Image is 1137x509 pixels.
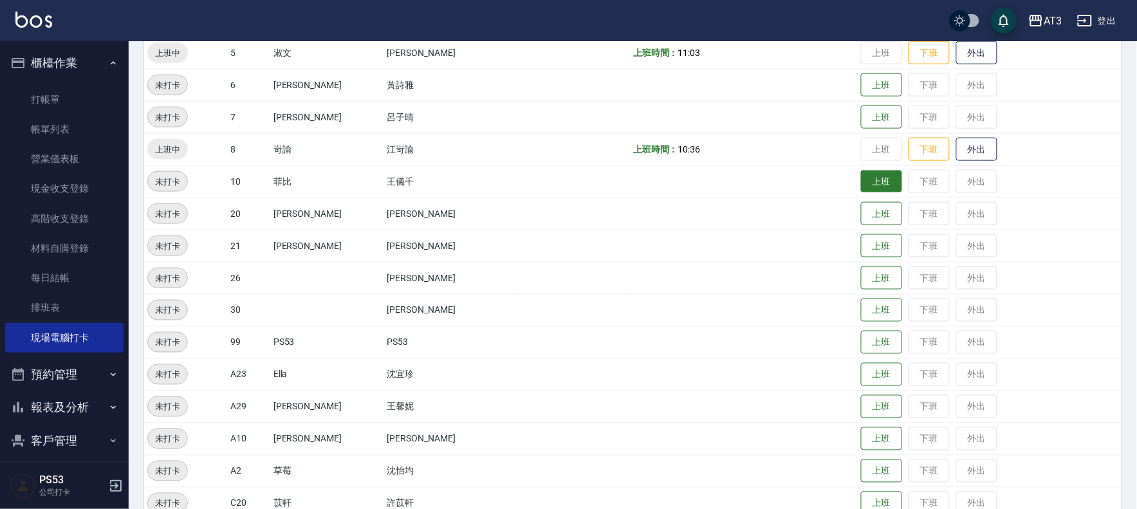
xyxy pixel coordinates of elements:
[270,230,384,262] td: [PERSON_NAME]
[678,48,701,58] span: 11:03
[147,143,188,156] span: 上班中
[861,73,902,97] button: 上班
[5,204,124,234] a: 高階收支登錄
[909,138,950,162] button: 下班
[148,175,187,189] span: 未打卡
[227,391,270,423] td: A29
[633,144,678,154] b: 上班時間：
[5,263,124,293] a: 每日結帳
[384,37,517,69] td: [PERSON_NAME]
[5,391,124,424] button: 報表及分析
[678,144,701,154] span: 10:36
[148,239,187,253] span: 未打卡
[384,69,517,101] td: 黃詩雅
[384,326,517,358] td: PS53
[227,165,270,198] td: 10
[148,368,187,382] span: 未打卡
[270,69,384,101] td: [PERSON_NAME]
[10,473,36,499] img: Person
[270,455,384,487] td: 草莓
[227,133,270,165] td: 8
[861,202,902,226] button: 上班
[909,41,950,65] button: 下班
[148,111,187,124] span: 未打卡
[861,234,902,258] button: 上班
[148,400,187,414] span: 未打卡
[5,358,124,391] button: 預約管理
[270,391,384,423] td: [PERSON_NAME]
[270,37,384,69] td: 淑文
[861,395,902,419] button: 上班
[633,48,678,58] b: 上班時間：
[147,46,188,60] span: 上班中
[5,144,124,174] a: 營業儀表板
[227,198,270,230] td: 20
[5,234,124,263] a: 材料自購登錄
[270,423,384,455] td: [PERSON_NAME]
[227,230,270,262] td: 21
[1072,9,1122,33] button: 登出
[5,85,124,115] a: 打帳單
[861,363,902,387] button: 上班
[384,101,517,133] td: 呂子晴
[270,101,384,133] td: [PERSON_NAME]
[861,299,902,322] button: 上班
[5,323,124,353] a: 現場電腦打卡
[148,336,187,349] span: 未打卡
[384,391,517,423] td: 王馨妮
[148,207,187,221] span: 未打卡
[227,37,270,69] td: 5
[861,266,902,290] button: 上班
[270,326,384,358] td: PS53
[227,358,270,391] td: A23
[1023,8,1067,34] button: AT3
[384,198,517,230] td: [PERSON_NAME]
[270,198,384,230] td: [PERSON_NAME]
[5,115,124,144] a: 帳單列表
[227,262,270,294] td: 26
[39,486,105,498] p: 公司打卡
[227,326,270,358] td: 99
[5,46,124,80] button: 櫃檯作業
[956,41,997,65] button: 外出
[384,165,517,198] td: 王儀千
[227,69,270,101] td: 6
[227,294,270,326] td: 30
[227,423,270,455] td: A10
[861,459,902,483] button: 上班
[148,432,187,446] span: 未打卡
[384,423,517,455] td: [PERSON_NAME]
[384,230,517,262] td: [PERSON_NAME]
[270,165,384,198] td: 菲比
[5,293,124,322] a: 排班表
[148,272,187,285] span: 未打卡
[861,171,902,193] button: 上班
[861,106,902,129] button: 上班
[227,101,270,133] td: 7
[5,457,124,490] button: 員工及薪資
[270,358,384,391] td: Ella
[1044,13,1062,29] div: AT3
[384,455,517,487] td: 沈怡均
[991,8,1017,33] button: save
[148,79,187,92] span: 未打卡
[39,474,105,486] h5: PS53
[956,138,997,162] button: 外出
[15,12,52,28] img: Logo
[384,294,517,326] td: [PERSON_NAME]
[5,424,124,458] button: 客戶管理
[384,262,517,294] td: [PERSON_NAME]
[227,455,270,487] td: A2
[384,358,517,391] td: 沈宜珍
[861,427,902,451] button: 上班
[148,304,187,317] span: 未打卡
[384,133,517,165] td: 江岢諭
[861,331,902,355] button: 上班
[148,465,187,478] span: 未打卡
[270,133,384,165] td: 岢諭
[5,174,124,203] a: 現金收支登錄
